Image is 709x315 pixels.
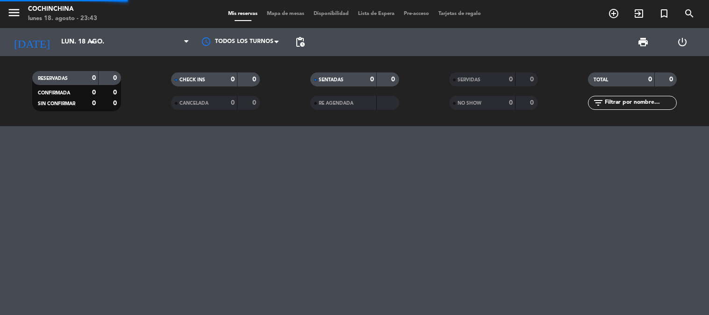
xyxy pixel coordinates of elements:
[458,101,481,106] span: NO SHOW
[28,14,97,23] div: lunes 18. agosto - 23:43
[38,101,75,106] span: SIN CONFIRMAR
[319,78,344,82] span: SENTADAS
[509,76,513,83] strong: 0
[38,76,68,81] span: RESERVADAS
[509,100,513,106] strong: 0
[594,78,608,82] span: TOTAL
[28,5,97,14] div: Cochinchina
[7,6,21,20] i: menu
[663,28,702,56] div: LOG OUT
[309,11,353,16] span: Disponibilidad
[458,78,480,82] span: SERVIDAS
[113,89,119,96] strong: 0
[677,36,688,48] i: power_settings_new
[434,11,486,16] span: Tarjetas de regalo
[319,101,353,106] span: RE AGENDADA
[399,11,434,16] span: Pre-acceso
[7,32,57,52] i: [DATE]
[294,36,306,48] span: pending_actions
[38,91,70,95] span: CONFIRMADA
[252,76,258,83] strong: 0
[391,76,397,83] strong: 0
[684,8,695,19] i: search
[223,11,262,16] span: Mis reservas
[231,76,235,83] strong: 0
[604,98,676,108] input: Filtrar por nombre...
[370,76,374,83] strong: 0
[608,8,619,19] i: add_circle_outline
[231,100,235,106] strong: 0
[633,8,645,19] i: exit_to_app
[637,36,649,48] span: print
[92,75,96,81] strong: 0
[530,100,536,106] strong: 0
[353,11,399,16] span: Lista de Espera
[179,78,205,82] span: CHECK INS
[648,76,652,83] strong: 0
[593,97,604,108] i: filter_list
[7,6,21,23] button: menu
[659,8,670,19] i: turned_in_not
[179,101,208,106] span: CANCELADA
[530,76,536,83] strong: 0
[87,36,98,48] i: arrow_drop_down
[252,100,258,106] strong: 0
[669,76,675,83] strong: 0
[113,75,119,81] strong: 0
[262,11,309,16] span: Mapa de mesas
[92,100,96,107] strong: 0
[92,89,96,96] strong: 0
[113,100,119,107] strong: 0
